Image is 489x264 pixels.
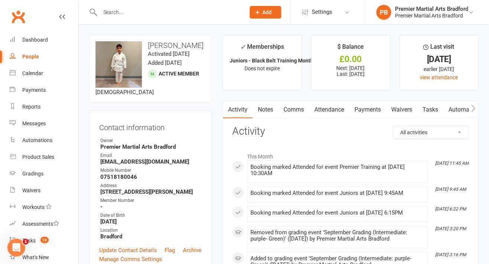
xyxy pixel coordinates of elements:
[10,165,78,182] a: Gradings
[250,210,425,216] div: Booking marked Attended for event Juniors at [DATE] 6:15PM
[100,182,201,189] div: Address
[100,227,201,234] div: Location
[318,65,383,77] p: Next: [DATE] Last: [DATE]
[435,161,469,166] i: [DATE] 11:45 AM
[407,65,472,73] div: earlier [DATE]
[10,132,78,149] a: Automations
[100,137,201,144] div: Owner
[250,164,425,177] div: Booking marked Attended for event Premier Training at [DATE] 10:30AM
[443,101,488,118] a: Automations
[250,6,281,19] button: Add
[99,120,201,132] h3: Contact information
[22,204,45,210] div: Workouts
[10,232,78,249] a: Tasks 19
[22,70,43,76] div: Calendar
[100,218,201,225] strong: [DATE]
[230,58,317,64] strong: Juniors - Black Belt Training Monthly
[41,237,49,243] span: 19
[22,221,59,227] div: Assessments
[10,182,78,199] a: Waivers
[100,197,201,204] div: Member Number
[417,101,443,118] a: Tasks
[318,55,383,63] div: £0.00
[95,41,205,49] h3: [PERSON_NAME]
[22,238,36,244] div: Tasks
[99,255,162,264] a: Manage Comms Settings
[241,44,246,51] i: ✓
[263,9,272,15] span: Add
[435,226,466,231] i: [DATE] 3:20 PM
[312,4,332,20] span: Settings
[435,252,466,257] i: [DATE] 3:16 PM
[22,104,41,110] div: Reports
[95,89,154,96] span: [DEMOGRAPHIC_DATA]
[253,101,278,118] a: Notes
[10,82,78,99] a: Payments
[420,74,458,80] a: view attendance
[22,54,39,59] div: People
[376,5,391,20] div: PB
[22,120,46,126] div: Messages
[386,101,417,118] a: Waivers
[100,212,201,219] div: Date of Birth
[223,101,253,118] a: Activity
[100,158,201,165] strong: [EMAIL_ADDRESS][DOMAIN_NAME]
[100,203,201,210] strong: -
[100,167,201,174] div: Mobile Number
[309,101,349,118] a: Attendance
[165,246,175,255] a: Flag
[100,144,201,150] strong: Premier Martial Arts Bradford
[159,71,199,77] span: Active member
[7,239,25,257] iframe: Intercom live chat
[10,48,78,65] a: People
[22,154,54,160] div: Product Sales
[22,137,52,143] div: Automations
[435,206,466,212] i: [DATE] 6:22 PM
[22,254,49,260] div: What's New
[10,115,78,132] a: Messages
[232,149,469,161] li: This Month
[148,59,182,66] time: Added [DATE]
[10,32,78,48] a: Dashboard
[22,171,43,177] div: Gradings
[250,229,425,242] div: Removed from grading event 'September Grading (Intermediate: purple- Green)' ([DATE]) by Premier ...
[148,51,190,57] time: Activated [DATE]
[10,65,78,82] a: Calendar
[10,99,78,115] a: Reports
[95,41,142,88] img: image1706543524.png
[395,12,468,19] div: Premier Martial Arts Bradford
[435,187,466,192] i: [DATE] 9:45 AM
[337,42,364,55] div: $ Balance
[100,189,201,195] strong: [STREET_ADDRESS][PERSON_NAME]
[424,42,454,55] div: Last visit
[241,42,284,56] div: Memberships
[10,149,78,165] a: Product Sales
[250,190,425,196] div: Booking marked Attended for event Juniors at [DATE] 9:45AM
[23,239,29,245] span: 1
[10,216,78,232] a: Assessments
[9,7,27,26] a: Clubworx
[100,233,201,240] strong: Bradford
[395,6,468,12] div: Premier Martial Arts Bradford
[10,199,78,216] a: Workouts
[22,87,46,93] div: Payments
[349,101,386,118] a: Payments
[98,7,240,17] input: Search...
[278,101,309,118] a: Comms
[232,126,469,137] h3: Activity
[407,55,472,63] div: [DATE]
[183,246,201,255] a: Archive
[100,152,201,159] div: Email
[22,187,41,193] div: Waivers
[100,174,201,180] strong: 07518180046
[99,246,157,255] a: Update Contact Details
[245,65,280,71] span: Does not expire
[22,37,48,43] div: Dashboard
